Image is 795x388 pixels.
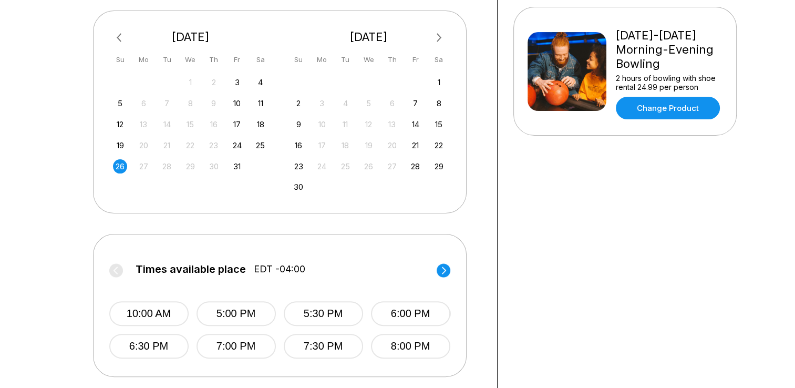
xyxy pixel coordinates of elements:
div: Choose Sunday, October 12th, 2025 [113,117,127,131]
div: Choose Sunday, October 26th, 2025 [113,159,127,173]
div: Choose Friday, November 28th, 2025 [408,159,422,173]
button: 6:00 PM [371,301,450,326]
div: Not available Wednesday, October 1st, 2025 [183,75,198,89]
div: Choose Friday, November 14th, 2025 [408,117,422,131]
div: Choose Sunday, November 2nd, 2025 [292,96,306,110]
div: Mo [137,53,151,67]
div: Sa [253,53,267,67]
div: Not available Tuesday, November 18th, 2025 [338,138,353,152]
div: Choose Sunday, October 5th, 2025 [113,96,127,110]
div: Not available Tuesday, November 4th, 2025 [338,96,353,110]
div: Th [207,53,221,67]
span: EDT -04:00 [254,263,305,275]
span: Times available place [136,263,246,275]
div: Choose Saturday, November 15th, 2025 [432,117,446,131]
div: Not available Thursday, November 13th, 2025 [385,117,399,131]
div: Not available Tuesday, October 14th, 2025 [160,117,174,131]
div: Choose Saturday, October 4th, 2025 [253,75,267,89]
div: Not available Thursday, October 2nd, 2025 [207,75,221,89]
button: 7:00 PM [197,334,276,359]
div: [DATE]-[DATE] Morning-Evening Bowling [616,28,722,71]
div: Choose Friday, October 24th, 2025 [230,138,244,152]
div: Not available Tuesday, November 11th, 2025 [338,117,353,131]
div: Choose Saturday, October 25th, 2025 [253,138,267,152]
div: Not available Wednesday, November 5th, 2025 [362,96,376,110]
div: Choose Saturday, October 18th, 2025 [253,117,267,131]
div: 2 hours of bowling with shoe rental 24.99 per person [616,74,722,91]
div: Not available Tuesday, October 7th, 2025 [160,96,174,110]
div: Not available Thursday, November 6th, 2025 [385,96,399,110]
div: Mo [315,53,329,67]
div: Not available Wednesday, October 15th, 2025 [183,117,198,131]
button: Previous Month [112,29,129,46]
div: Choose Sunday, November 16th, 2025 [292,138,306,152]
div: Choose Friday, November 21st, 2025 [408,138,422,152]
button: 5:00 PM [197,301,276,326]
div: Choose Sunday, November 30th, 2025 [292,180,306,194]
div: Not available Tuesday, October 21st, 2025 [160,138,174,152]
div: Not available Wednesday, November 26th, 2025 [362,159,376,173]
div: Not available Monday, October 20th, 2025 [137,138,151,152]
button: 6:30 PM [109,334,189,359]
div: Not available Tuesday, October 28th, 2025 [160,159,174,173]
div: Not available Monday, October 13th, 2025 [137,117,151,131]
div: Choose Friday, October 31st, 2025 [230,159,244,173]
div: Choose Friday, October 17th, 2025 [230,117,244,131]
div: Not available Thursday, October 16th, 2025 [207,117,221,131]
div: Choose Sunday, October 19th, 2025 [113,138,127,152]
div: [DATE] [109,30,272,44]
div: month 2025-10 [112,74,270,173]
div: Not available Thursday, October 23rd, 2025 [207,138,221,152]
div: We [362,53,376,67]
div: Choose Saturday, November 1st, 2025 [432,75,446,89]
div: Tu [338,53,353,67]
button: 7:30 PM [284,334,363,359]
div: Fr [230,53,244,67]
div: Not available Thursday, October 30th, 2025 [207,159,221,173]
div: Not available Wednesday, November 19th, 2025 [362,138,376,152]
div: Tu [160,53,174,67]
div: Not available Wednesday, October 22nd, 2025 [183,138,198,152]
div: Not available Thursday, November 27th, 2025 [385,159,399,173]
button: Next Month [431,29,448,46]
div: Not available Tuesday, November 25th, 2025 [338,159,353,173]
div: Not available Monday, October 6th, 2025 [137,96,151,110]
div: Choose Friday, October 10th, 2025 [230,96,244,110]
div: Choose Sunday, November 9th, 2025 [292,117,306,131]
div: Not available Monday, November 24th, 2025 [315,159,329,173]
img: Friday-Sunday Morning-Evening Bowling [528,32,606,111]
div: Not available Wednesday, November 12th, 2025 [362,117,376,131]
div: Choose Friday, November 7th, 2025 [408,96,422,110]
div: We [183,53,198,67]
div: Choose Sunday, November 23rd, 2025 [292,159,306,173]
a: Change Product [616,97,720,119]
button: 10:00 AM [109,301,189,326]
div: Not available Monday, November 10th, 2025 [315,117,329,131]
div: Not available Thursday, November 20th, 2025 [385,138,399,152]
div: Su [292,53,306,67]
div: Not available Wednesday, October 29th, 2025 [183,159,198,173]
div: Choose Friday, October 3rd, 2025 [230,75,244,89]
div: Choose Saturday, November 29th, 2025 [432,159,446,173]
div: Not available Wednesday, October 8th, 2025 [183,96,198,110]
div: Not available Monday, October 27th, 2025 [137,159,151,173]
div: Th [385,53,399,67]
div: Not available Thursday, October 9th, 2025 [207,96,221,110]
div: Not available Monday, November 3rd, 2025 [315,96,329,110]
button: 5:30 PM [284,301,363,326]
div: Choose Saturday, October 11th, 2025 [253,96,267,110]
div: Choose Saturday, November 22nd, 2025 [432,138,446,152]
div: Not available Monday, November 17th, 2025 [315,138,329,152]
div: Choose Saturday, November 8th, 2025 [432,96,446,110]
div: Fr [408,53,422,67]
div: [DATE] [287,30,450,44]
button: 8:00 PM [371,334,450,359]
div: Su [113,53,127,67]
div: month 2025-11 [290,74,448,195]
div: Sa [432,53,446,67]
